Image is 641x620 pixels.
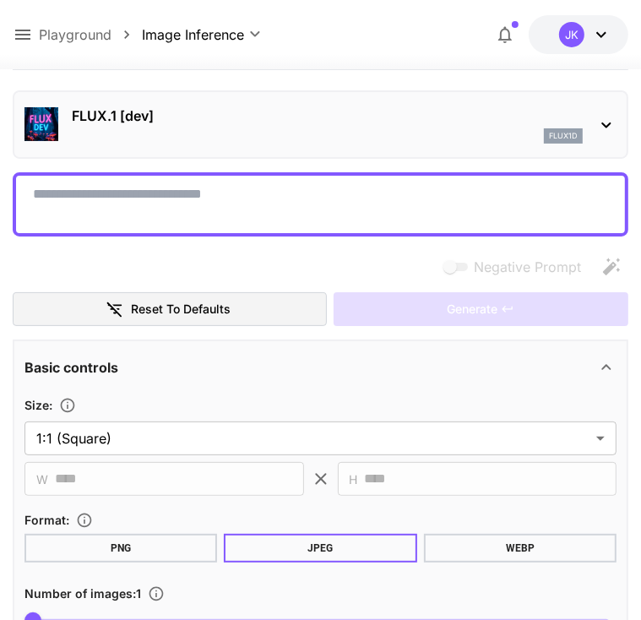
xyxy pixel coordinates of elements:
span: 1:1 (Square) [36,428,589,449]
span: H [350,470,358,489]
button: Reset to defaults [13,292,327,327]
a: Playground [39,24,111,45]
span: Image Inference [142,24,244,45]
button: Adjust the dimensions of the generated image by specifying its width and height in pixels, or sel... [52,397,83,414]
button: Specify how many images to generate in a single request. Each image generation will be charged se... [141,585,171,602]
p: Basic controls [24,357,118,378]
div: Basic controls [24,347,617,388]
button: Choose the file format for the output image. [69,512,100,529]
div: FLUX.1 [dev]flux1d [24,99,617,150]
span: W [36,470,48,489]
button: JPEG [224,534,416,563]
p: flux1d [549,130,578,142]
span: Negative Prompt [474,257,581,277]
button: PNG [24,534,217,563]
span: Format : [24,513,69,527]
button: -$0.2556JK [529,15,628,54]
p: FLUX.1 [dev] [72,106,583,126]
span: Size : [24,398,52,412]
div: JK [559,22,584,47]
nav: breadcrumb [39,24,142,45]
span: Negative prompts are not compatible with the selected model. [440,256,595,277]
span: Number of images : 1 [24,586,141,601]
button: WEBP [424,534,617,563]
